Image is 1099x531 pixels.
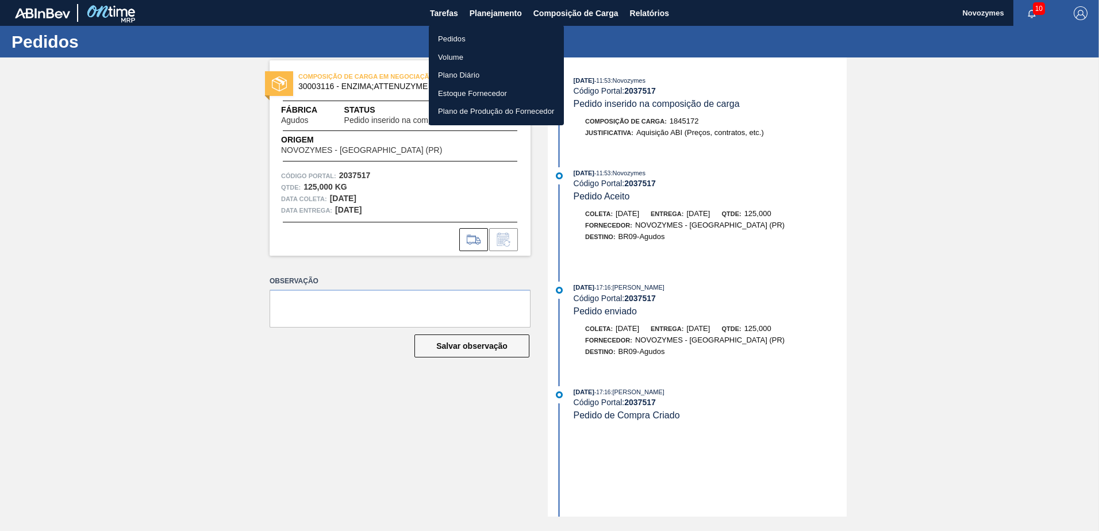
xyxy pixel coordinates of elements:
a: Plano de Produção do Fornecedor [429,102,564,121]
a: Volume [429,48,564,67]
a: Pedidos [429,30,564,48]
a: Estoque Fornecedor [429,84,564,103]
a: Plano Diário [429,66,564,84]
